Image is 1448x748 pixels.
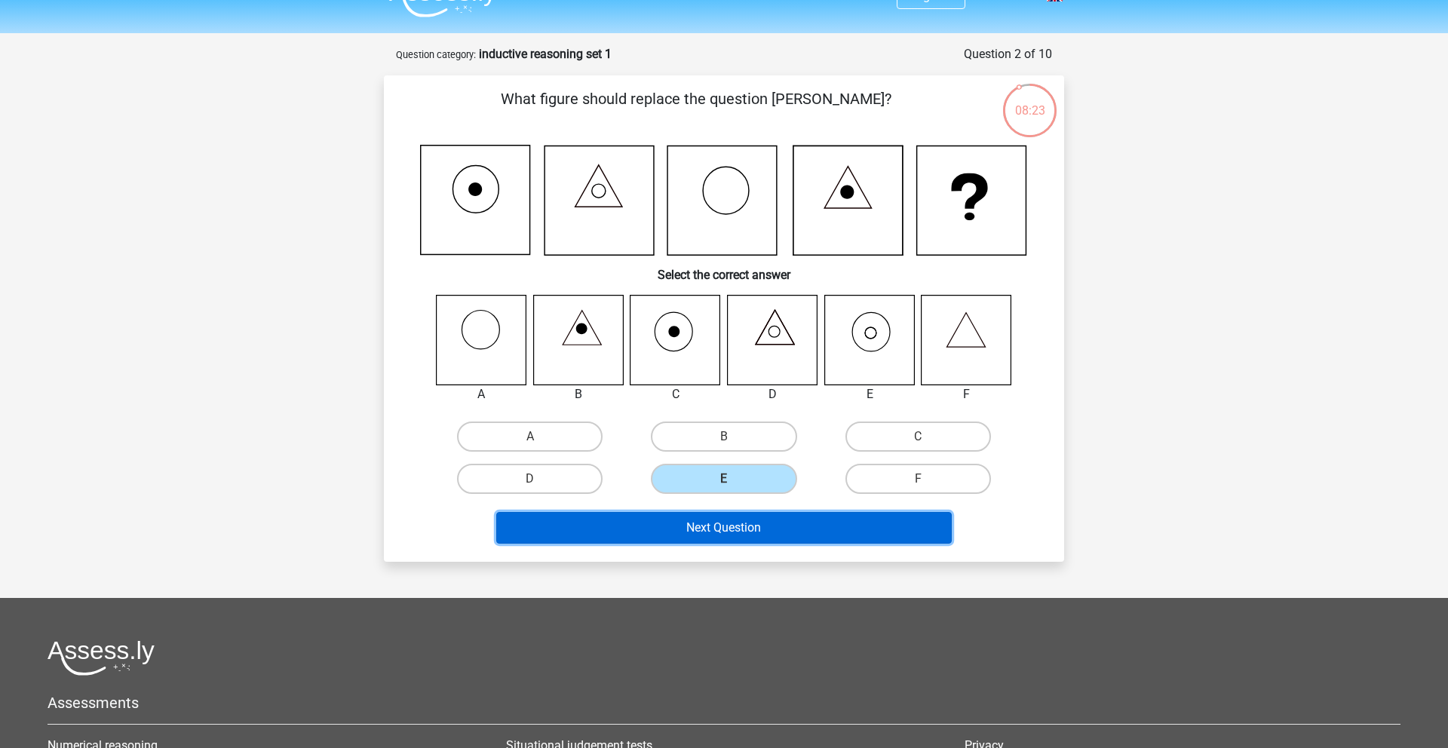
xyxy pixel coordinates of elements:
div: F [910,385,1023,403]
div: B [522,385,636,403]
button: Next Question [496,512,953,544]
label: F [845,464,991,494]
div: 08:23 [1002,82,1058,120]
h6: Select the correct answer [408,256,1040,282]
div: A [425,385,538,403]
div: Question 2 of 10 [964,45,1052,63]
p: What figure should replace the question [PERSON_NAME]? [408,87,983,133]
small: Question category: [396,49,476,60]
div: D [716,385,830,403]
div: E [813,385,927,403]
div: C [618,385,732,403]
strong: inductive reasoning set 1 [479,47,612,61]
h5: Assessments [48,694,1400,712]
label: A [457,422,603,452]
label: E [651,464,796,494]
img: Assessly logo [48,640,155,676]
label: D [457,464,603,494]
label: B [651,422,796,452]
label: C [845,422,991,452]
